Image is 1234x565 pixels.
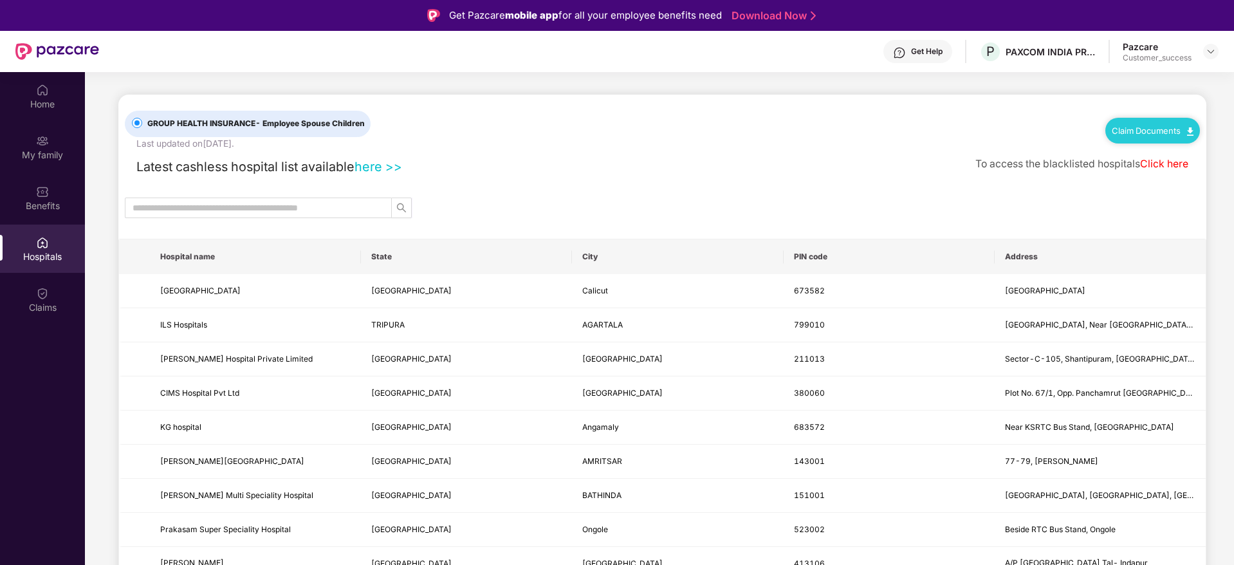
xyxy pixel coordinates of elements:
td: Ongole [572,513,783,547]
span: BATHINDA [582,490,622,500]
span: [GEOGRAPHIC_DATA] [371,456,452,466]
span: Latest cashless hospital list available [136,159,355,174]
td: 77-79, Ajit Nagar [995,445,1206,479]
span: 77-79, [PERSON_NAME] [1005,456,1098,466]
span: CIMS Hospital Pvt Ltd [160,388,239,398]
span: 683572 [794,422,825,432]
span: P [986,44,995,59]
td: AGARTALA [572,308,783,342]
span: [PERSON_NAME] Hospital Private Limited [160,354,313,364]
td: Prachi Hospital Private Limited [150,342,361,376]
span: AMRITSAR [582,456,622,466]
td: Kerala [361,411,572,445]
td: AMRITSAR [572,445,783,479]
button: search [391,198,412,218]
span: Near KSRTC Bus Stand, [GEOGRAPHIC_DATA] [1005,422,1174,432]
td: BATHINDA [572,479,783,513]
span: [GEOGRAPHIC_DATA] [371,490,452,500]
span: Prakasam Super Speciality Hospital [160,524,291,534]
span: 143001 [794,456,825,466]
th: Address [995,239,1206,274]
img: svg+xml;base64,PHN2ZyB4bWxucz0iaHR0cDovL3d3dy53My5vcmcvMjAwMC9zdmciIHdpZHRoPSIxMC40IiBoZWlnaHQ9Ij... [1187,127,1193,136]
img: Stroke [811,9,816,23]
div: Pazcare [1123,41,1192,53]
span: AGARTALA [582,320,623,329]
td: East Hill Chakkorathukulam Road [995,274,1206,308]
span: [GEOGRAPHIC_DATA] [371,354,452,364]
td: Near KSRTC Bus Stand, Trissur Road, Angamaly [995,411,1206,445]
img: svg+xml;base64,PHN2ZyBpZD0iSGVscC0zMngzMiIgeG1sbnM9Imh0dHA6Ly93d3cudzMub3JnLzIwMDAvc3ZnIiB3aWR0aD... [893,46,906,59]
td: Calicut [572,274,783,308]
span: [GEOGRAPHIC_DATA] [371,422,452,432]
span: GROUP HEALTH INSURANCE [142,118,370,130]
span: Beside RTC Bus Stand, Ongole [1005,524,1116,534]
span: To access the blacklisted hospitals [975,158,1140,170]
span: [GEOGRAPHIC_DATA] [582,354,663,364]
span: 211013 [794,354,825,364]
span: TRIPURA [371,320,405,329]
span: [GEOGRAPHIC_DATA] [371,388,452,398]
td: Gujarat [361,376,572,411]
span: search [392,203,411,213]
span: - Employee Spouse Children [255,118,365,128]
td: ALLAHABAD [572,342,783,376]
span: 151001 [794,490,825,500]
img: svg+xml;base64,PHN2ZyBpZD0iQ2xhaW0iIHhtbG5zPSJodHRwOi8vd3d3LnczLm9yZy8yMDAwL3N2ZyIgd2lkdGg9IjIwIi... [36,287,49,300]
td: ILS Hospitals [150,308,361,342]
span: KG hospital [160,422,201,432]
span: [PERSON_NAME][GEOGRAPHIC_DATA] [160,456,304,466]
div: Get Pazcare for all your employee benefits need [449,8,722,23]
td: Uttar Pradesh [361,342,572,376]
img: Logo [427,9,440,22]
div: Last updated on [DATE] . [136,137,234,151]
a: Claim Documents [1112,125,1193,136]
span: Ongole [582,524,608,534]
div: Get Help [911,46,943,57]
img: svg+xml;base64,PHN2ZyBpZD0iRHJvcGRvd24tMzJ4MzIiIHhtbG5zPSJodHRwOi8vd3d3LnczLm9yZy8yMDAwL3N2ZyIgd2... [1206,46,1216,57]
td: Sector-C-105, Shantipuram, Phaphamanu [995,342,1206,376]
span: [PERSON_NAME] Multi Speciality Hospital [160,490,313,500]
td: Punjab [361,479,572,513]
td: TRIPURA [361,308,572,342]
span: Calicut [582,286,608,295]
img: svg+xml;base64,PHN2ZyBpZD0iQmVuZWZpdHMiIHhtbG5zPSJodHRwOi8vd3d3LnczLm9yZy8yMDAwL3N2ZyIgd2lkdGg9Ij... [36,185,49,198]
td: Beside RTC Bus Stand, Ongole [995,513,1206,547]
span: 380060 [794,388,825,398]
td: Angamaly [572,411,783,445]
span: ILS Hospitals [160,320,207,329]
div: Customer_success [1123,53,1192,63]
td: KG hospital [150,411,361,445]
span: Sector-C-105, Shantipuram, [GEOGRAPHIC_DATA] [1005,354,1196,364]
td: Prakasam Super Speciality Hospital [150,513,361,547]
strong: mobile app [505,9,558,21]
td: Punjab [361,445,572,479]
img: New Pazcare Logo [15,43,99,60]
td: AHMEDABAD [572,376,783,411]
span: Address [1005,252,1195,262]
td: CIMS Hospital Pvt Ltd [150,376,361,411]
td: Capital Complex Extension, Near Kendriya Vidyalaya, Po. New Secretariat [995,308,1206,342]
a: Click here [1140,158,1188,170]
span: [GEOGRAPHIC_DATA] [1005,286,1085,295]
span: [GEOGRAPHIC_DATA] [371,524,452,534]
td: Dhingra General Hospital [150,445,361,479]
td: Sakalya Ayurveda Hospital [150,274,361,308]
th: PIN code [784,239,995,274]
span: 673582 [794,286,825,295]
span: Angamaly [582,422,619,432]
th: Hospital name [150,239,361,274]
td: Kerala [361,274,572,308]
img: svg+xml;base64,PHN2ZyBpZD0iSG9tZSIgeG1sbnM9Imh0dHA6Ly93d3cudzMub3JnLzIwMDAvc3ZnIiB3aWR0aD0iMjAiIG... [36,84,49,97]
td: Ferozepur Road, Near Nirankari bhawan, G.T.Road, [995,479,1206,513]
span: Hospital name [160,252,351,262]
td: Gurdev Multi Speciality Hospital [150,479,361,513]
span: [GEOGRAPHIC_DATA] [582,388,663,398]
td: Andhra Pradesh [361,513,572,547]
img: svg+xml;base64,PHN2ZyB3aWR0aD0iMjAiIGhlaWdodD0iMjAiIHZpZXdCb3g9IjAgMCAyMCAyMCIgZmlsbD0ibm9uZSIgeG... [36,134,49,147]
div: PAXCOM INDIA PRIVATE LIMITED [1006,46,1096,58]
th: State [361,239,572,274]
a: here >> [355,159,402,174]
span: [GEOGRAPHIC_DATA] [160,286,241,295]
th: City [572,239,783,274]
span: 799010 [794,320,825,329]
